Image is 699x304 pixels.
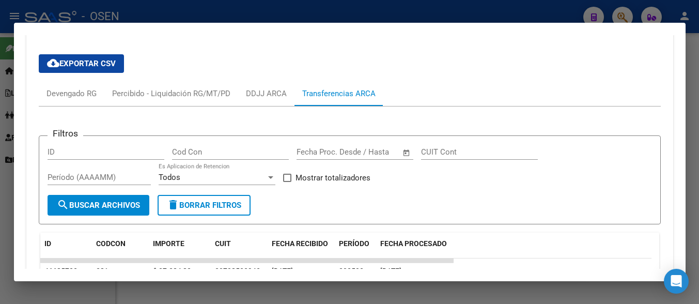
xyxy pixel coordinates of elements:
datatable-header-cell: PERÍODO [335,233,376,267]
span: Buscar Archivos [57,201,140,210]
div: Transferencias ARCA [302,88,376,99]
datatable-header-cell: IMPORTE [149,233,211,267]
mat-icon: cloud_download [47,57,59,69]
span: 46685723 [44,267,77,275]
span: IMPORTE [153,239,184,248]
input: Fecha fin [348,147,398,157]
datatable-header-cell: CODCON [92,233,128,267]
input: Fecha inicio [297,147,338,157]
span: FECHA RECIBIDO [272,239,328,248]
span: ID [44,239,51,248]
div: Open Intercom Messenger [664,269,689,294]
div: Percibido - Liquidación RG/MT/PD [112,88,230,99]
span: FECHA PROCESADO [380,239,447,248]
h3: Filtros [48,128,83,139]
datatable-header-cell: FECHA PROCESADO [376,233,454,267]
span: [DATE] [272,267,293,275]
datatable-header-cell: ID [40,233,92,267]
span: CUIT [215,239,231,248]
span: CODCON [96,239,126,248]
span: $ 27.384,82 [153,267,191,275]
span: Exportar CSV [47,59,116,68]
button: Buscar Archivos [48,195,149,216]
datatable-header-cell: CUIT [211,233,268,267]
span: 202503 [339,267,364,275]
span: 381 [96,267,108,275]
span: [DATE] [380,267,401,275]
button: Borrar Filtros [158,195,251,216]
mat-icon: search [57,199,69,211]
div: DDJJ ARCA [246,88,287,99]
div: Devengado RG [46,88,97,99]
span: Mostrar totalizadores [296,172,370,184]
button: Exportar CSV [39,54,124,73]
mat-icon: delete [167,199,179,211]
div: 30708533943 [215,265,260,277]
button: Open calendar [400,147,412,159]
span: Todos [159,173,180,182]
datatable-header-cell: FECHA RECIBIDO [268,233,335,267]
span: Borrar Filtros [167,201,241,210]
span: PERÍODO [339,239,369,248]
